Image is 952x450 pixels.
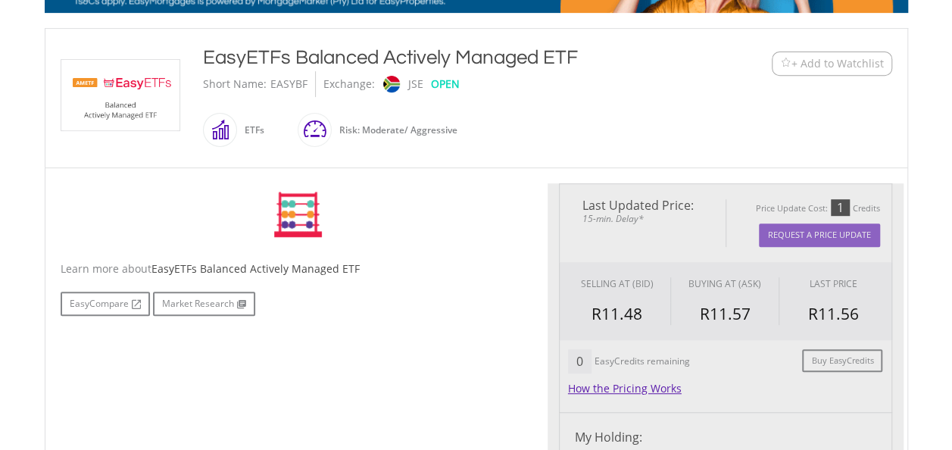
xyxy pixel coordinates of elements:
div: EASYBF [270,71,307,97]
div: ETFs [237,112,264,148]
img: Watchlist [780,58,791,69]
button: Watchlist + Add to Watchlist [772,52,892,76]
a: EasyCompare [61,292,150,316]
div: Risk: Moderate/ Aggressive [332,112,457,148]
div: Short Name: [203,71,267,97]
span: EasyETFs Balanced Actively Managed ETF [151,261,360,276]
span: + Add to Watchlist [791,56,884,71]
a: Market Research [153,292,255,316]
div: Learn more about [61,261,536,277]
img: TFSA.EASYBF.png [64,60,177,130]
div: OPEN [431,71,460,97]
img: jse.png [382,76,399,92]
div: Exchange: [323,71,375,97]
div: JSE [408,71,423,97]
div: EasyETFs Balanced Actively Managed ETF [203,44,679,71]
